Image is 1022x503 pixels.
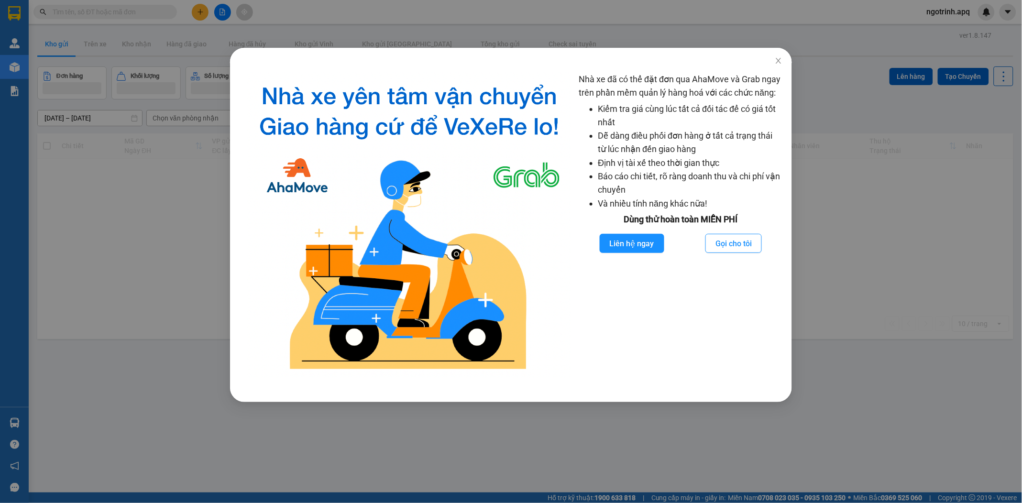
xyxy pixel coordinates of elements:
img: logo [247,73,571,378]
button: Liên hệ ngay [600,234,664,253]
span: Liên hệ ngay [610,238,654,250]
li: Báo cáo chi tiết, rõ ràng doanh thu và chi phí vận chuyển [598,170,782,197]
span: Gọi cho tôi [715,238,752,250]
li: Định vị tài xế theo thời gian thực [598,156,782,170]
div: Dùng thử hoàn toàn MIỄN PHÍ [579,213,782,226]
li: Kiểm tra giá cùng lúc tất cả đối tác để có giá tốt nhất [598,102,782,130]
button: Close [765,48,792,75]
li: Dễ dàng điều phối đơn hàng ở tất cả trạng thái từ lúc nhận đến giao hàng [598,129,782,156]
span: close [775,57,782,65]
li: Và nhiều tính năng khác nữa! [598,197,782,210]
div: Nhà xe đã có thể đặt đơn qua AhaMove và Grab ngay trên phần mềm quản lý hàng hoá với các chức năng: [579,73,782,378]
button: Gọi cho tôi [705,234,762,253]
